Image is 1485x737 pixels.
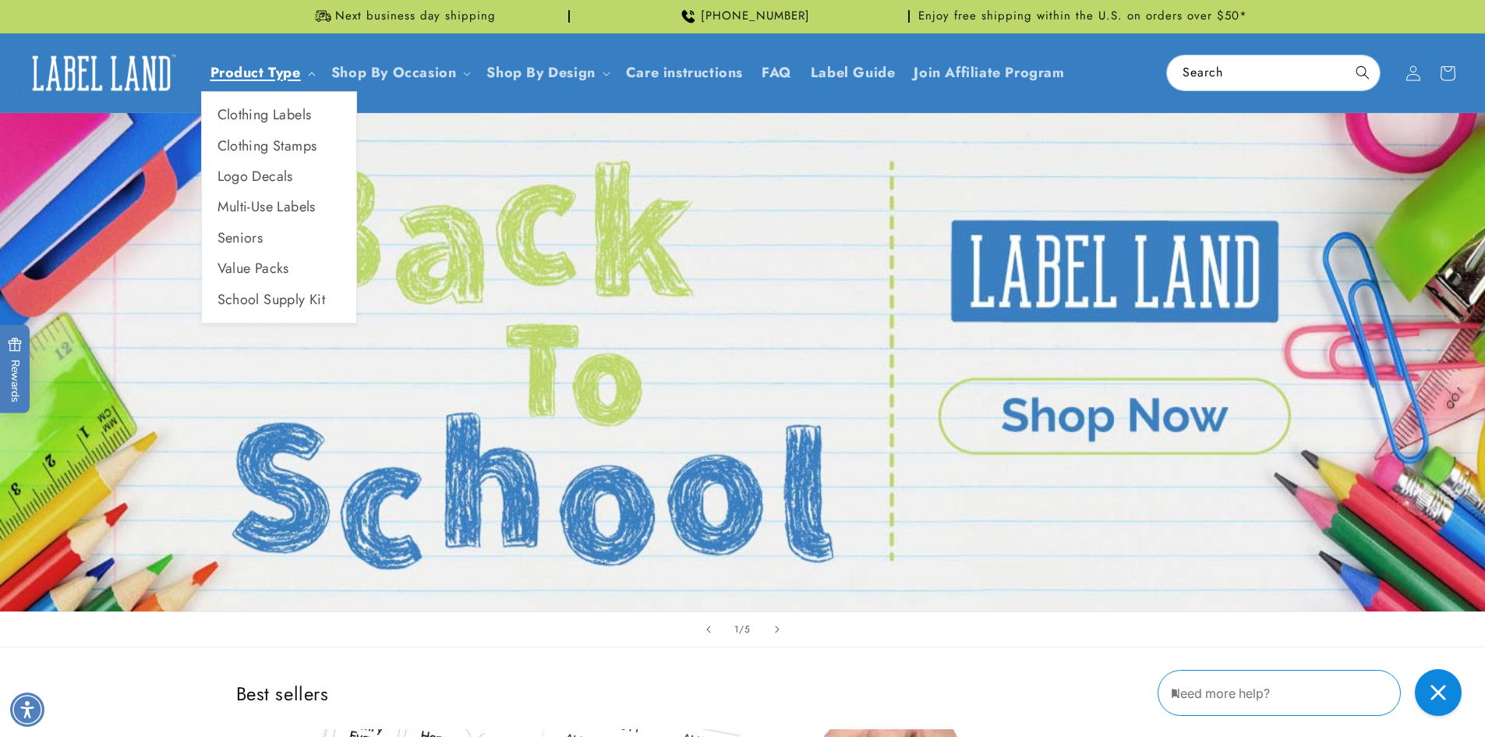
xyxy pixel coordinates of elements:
summary: Shop By Occasion [322,55,478,91]
a: Clothing Labels [202,100,356,130]
a: Label Land [18,43,186,103]
span: Enjoy free shipping within the U.S. on orders over $50* [918,9,1247,24]
button: Search [1345,55,1380,90]
span: [PHONE_NUMBER] [701,9,810,24]
a: Shop By Design [486,62,595,83]
summary: Product Type [201,55,322,91]
span: Care instructions [626,64,743,82]
a: Care instructions [617,55,752,91]
h2: Best sellers [236,682,1250,706]
a: FAQ [752,55,801,91]
a: Logo Decals [202,161,356,192]
a: Label Guide [801,55,905,91]
span: 5 [744,622,751,637]
div: Accessibility Menu [10,693,44,727]
span: Shop By Occasion [331,64,457,82]
iframe: Sign Up via Text for Offers [12,612,197,659]
span: Next business day shipping [335,9,496,24]
iframe: Gorgias Floating Chat [1158,664,1469,721]
a: Value Packs [202,253,356,284]
a: Seniors [202,223,356,253]
a: Multi-Use Labels [202,192,356,222]
span: 1 [734,622,739,637]
span: Rewards [8,337,23,402]
a: School Supply Kit [202,285,356,315]
a: Clothing Stamps [202,131,356,161]
span: / [739,622,744,637]
a: Join Affiliate Program [904,55,1073,91]
a: Product Type [210,62,301,83]
span: FAQ [762,64,792,82]
button: Previous slide [691,612,726,647]
img: Label Land [23,49,179,97]
summary: Shop By Design [477,55,616,91]
button: Next slide [760,612,794,647]
span: Label Guide [811,64,896,82]
span: Join Affiliate Program [914,64,1064,82]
